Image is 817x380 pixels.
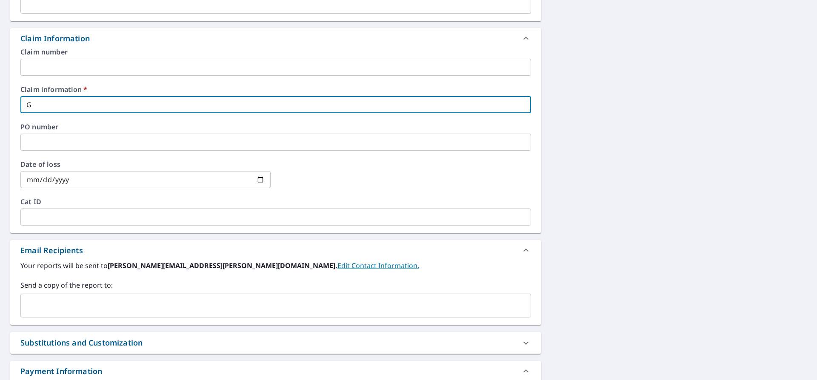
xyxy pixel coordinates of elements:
div: Payment Information [20,366,102,377]
a: EditContactInfo [337,261,419,270]
label: Send a copy of the report to: [20,280,531,290]
label: Date of loss [20,161,271,168]
label: Your reports will be sent to [20,260,531,271]
div: Claim Information [10,28,541,49]
label: PO number [20,123,531,130]
div: Substitutions and Customization [20,337,143,349]
label: Claim information [20,86,531,93]
b: [PERSON_NAME][EMAIL_ADDRESS][PERSON_NAME][DOMAIN_NAME]. [108,261,337,270]
label: Claim number [20,49,531,55]
div: Substitutions and Customization [10,332,541,354]
div: Email Recipients [20,245,83,256]
div: Email Recipients [10,240,541,260]
label: Cat ID [20,198,531,205]
div: Claim Information [20,33,90,44]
